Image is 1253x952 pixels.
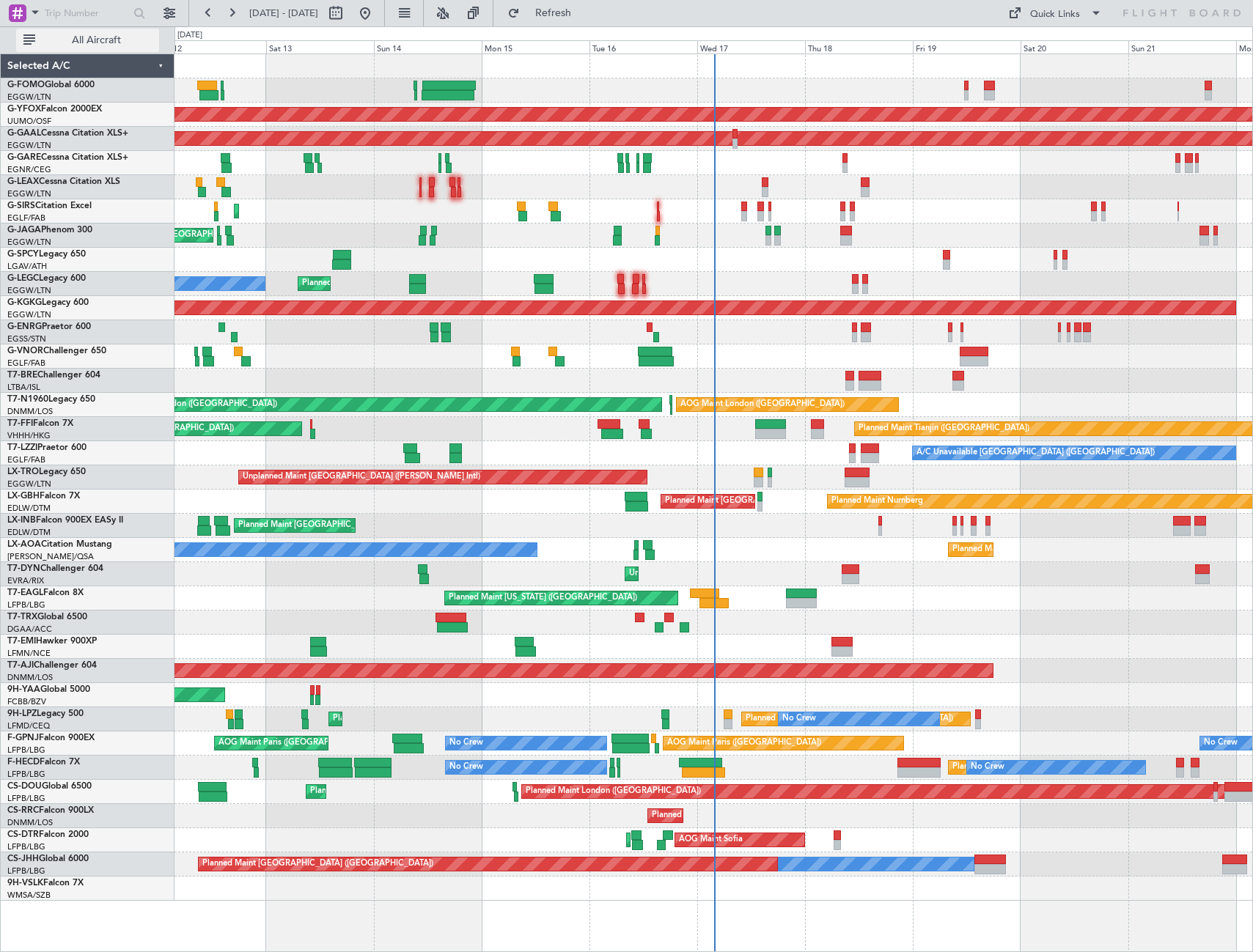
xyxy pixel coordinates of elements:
[859,418,1029,440] div: Planned Maint Tianjin ([GEOGRAPHIC_DATA])
[333,708,507,730] div: Planned Maint Cannes ([GEOGRAPHIC_DATA])
[45,2,129,24] input: Trip Number
[7,177,39,186] span: G-LEAX
[7,817,53,828] a: DNMM/LOS
[449,756,483,778] div: No Crew
[7,237,51,248] a: EGGW/LTN
[7,890,51,901] a: WMSA/SZB
[7,213,45,224] a: EGLF/FAB
[7,202,35,210] span: G-SIRS
[7,564,40,573] span: T7-DYN
[7,468,86,476] a: LX-TROLegacy 650
[7,309,51,320] a: EGGW/LTN
[7,551,94,562] a: [PERSON_NAME]/QSA
[952,539,1116,561] div: Planned Maint Nice ([GEOGRAPHIC_DATA])
[7,274,39,283] span: G-LEGC
[679,829,743,851] div: AOG Maint Sofia
[7,164,51,175] a: EGNR/CEG
[652,805,883,827] div: Planned Maint [GEOGRAPHIC_DATA] ([GEOGRAPHIC_DATA])
[7,540,41,549] span: LX-AOA
[7,855,39,863] span: CS-JHH
[629,563,817,585] div: Unplanned Maint [GEOGRAPHIC_DATA] (Riga Intl)
[1001,1,1109,25] button: Quick Links
[7,516,123,525] a: LX-INBFalcon 900EX EASy II
[7,830,39,839] span: CS-DTR
[7,382,40,393] a: LTBA/ISL
[7,720,50,731] a: LFMD/CEQ
[7,322,91,331] a: G-ENRGPraetor 600
[7,81,45,89] span: G-FOMO
[7,637,97,646] a: T7-EMIHawker 900XP
[7,758,40,767] span: F-HECD
[7,285,51,296] a: EGGW/LTN
[7,516,36,525] span: LX-INB
[7,709,84,718] a: 9H-LPZLegacy 500
[7,226,41,235] span: G-JAGA
[7,492,80,501] a: LX-GBHFalcon 7X
[831,490,923,512] div: Planned Maint Nurnberg
[7,672,53,683] a: DNMM/LOS
[1128,40,1236,53] div: Sun 21
[7,153,41,162] span: G-GARE
[7,371,100,380] a: T7-BREChallenger 604
[7,830,89,839] a: CS-DTRFalcon 2000
[7,696,46,707] a: FCBB/BZV
[952,756,1183,778] div: Planned Maint [GEOGRAPHIC_DATA] ([GEOGRAPHIC_DATA])
[310,781,541,802] div: Planned Maint [GEOGRAPHIC_DATA] ([GEOGRAPHIC_DATA])
[7,188,51,199] a: EGGW/LTN
[7,540,112,549] a: LX-AOACitation Mustang
[7,298,89,307] a: G-KGKGLegacy 600
[697,40,805,53] div: Wed 17
[7,575,44,586] a: EVRA/RIX
[374,40,482,53] div: Sun 14
[177,29,202,42] div: [DATE]
[7,129,128,138] a: G-GAALCessna Citation XLS+
[7,479,51,490] a: EGGW/LTN
[7,177,120,186] a: G-LEAXCessna Citation XLS
[971,756,1004,778] div: No Crew
[7,588,84,597] a: T7-EAGLFalcon 8X
[7,637,36,646] span: T7-EMI
[7,879,84,888] a: 9H-VSLKFalcon 7X
[7,226,92,235] a: G-JAGAPhenom 300
[7,564,103,573] a: T7-DYNChallenger 604
[7,769,45,780] a: LFPB/LBG
[249,7,318,20] span: [DATE] - [DATE]
[7,745,45,756] a: LFPB/LBG
[7,806,94,815] a: CS-RRCFalcon 900LX
[16,29,159,52] button: All Aircraft
[7,685,40,694] span: 9H-YAA
[7,709,37,718] span: 9H-LPZ
[7,624,52,635] a: DGAA/ACC
[7,588,43,597] span: T7-EAGL
[7,322,42,331] span: G-ENRG
[805,40,913,53] div: Thu 18
[158,40,266,53] div: Fri 12
[7,347,43,355] span: G-VNOR
[7,806,39,815] span: CS-RRC
[482,40,589,53] div: Mon 15
[7,406,53,417] a: DNMM/LOS
[680,394,845,416] div: AOG Maint London ([GEOGRAPHIC_DATA])
[202,853,433,875] div: Planned Maint [GEOGRAPHIC_DATA] ([GEOGRAPHIC_DATA])
[7,879,43,888] span: 9H-VSLK
[7,758,80,767] a: F-HECDFalcon 7X
[7,685,90,694] a: 9H-YAAGlobal 5000
[913,40,1021,53] div: Fri 19
[523,8,584,18] span: Refresh
[7,105,41,114] span: G-YFOX
[302,273,533,295] div: Planned Maint [GEOGRAPHIC_DATA] ([GEOGRAPHIC_DATA])
[7,782,42,791] span: CS-DOU
[1030,7,1080,22] div: Quick Links
[7,734,95,742] a: F-GPNJFalcon 900EX
[266,40,374,53] div: Sat 13
[7,395,48,404] span: T7-N1960
[7,371,37,380] span: T7-BRE
[7,613,37,621] span: T7-TRX
[7,250,39,259] span: G-SPCY
[7,81,95,89] a: G-FOMOGlobal 6000
[7,443,87,452] a: T7-LZZIPraetor 600
[7,395,95,404] a: T7-N1960Legacy 650
[7,443,37,452] span: T7-LZZI
[7,153,128,162] a: G-GARECessna Citation XLS+
[7,250,86,259] a: G-SPCYLegacy 650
